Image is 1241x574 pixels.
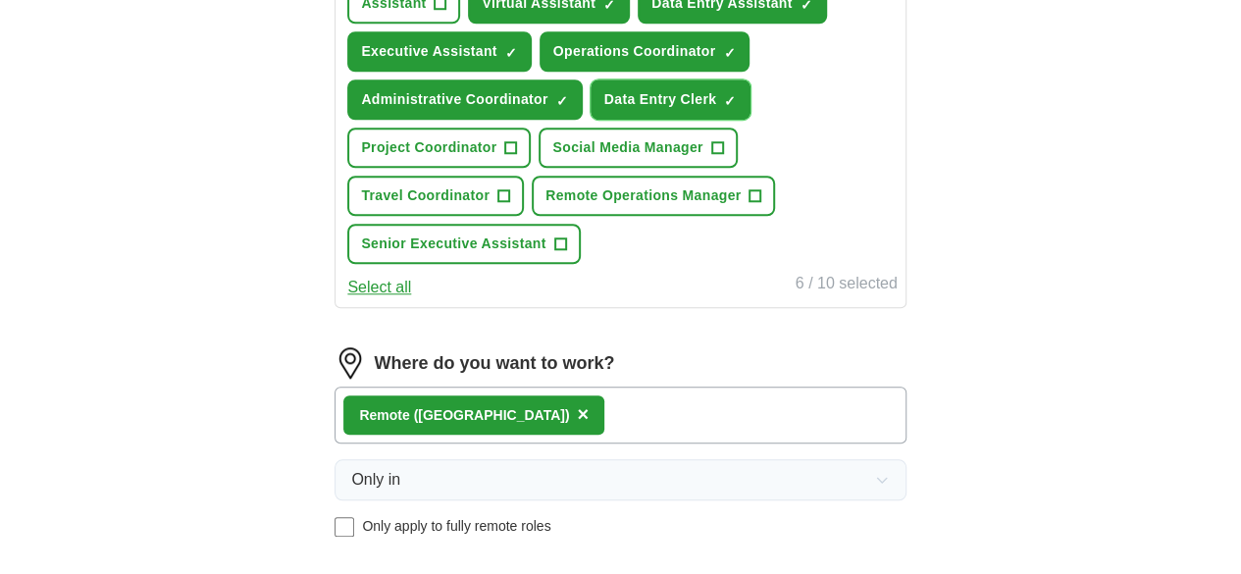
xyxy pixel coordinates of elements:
span: Social Media Manager [552,137,702,158]
button: Executive Assistant✓ [347,31,531,72]
span: ✓ [556,93,568,109]
span: Operations Coordinator [553,41,716,62]
span: × [577,403,589,425]
img: location.png [335,347,366,379]
button: Administrative Coordinator✓ [347,79,582,120]
span: ✓ [723,45,735,61]
span: Project Coordinator [361,137,496,158]
button: × [577,400,589,430]
span: Remote Operations Manager [545,185,741,206]
span: Travel Coordinator [361,185,490,206]
span: ✓ [505,45,517,61]
button: Data Entry Clerk✓ [591,79,751,120]
span: Data Entry Clerk [604,89,717,110]
button: Social Media Manager [539,128,737,168]
input: Only apply to fully remote roles [335,517,354,537]
span: ✓ [724,93,736,109]
span: Senior Executive Assistant [361,234,545,254]
button: Operations Coordinator✓ [540,31,750,72]
button: Senior Executive Assistant [347,224,580,264]
span: Executive Assistant [361,41,496,62]
span: Only apply to fully remote roles [362,516,550,537]
button: Remote Operations Manager [532,176,775,216]
button: Select all [347,276,411,299]
button: Project Coordinator [347,128,531,168]
span: Administrative Coordinator [361,89,547,110]
button: Only in [335,459,905,500]
button: Travel Coordinator [347,176,524,216]
div: Remote ([GEOGRAPHIC_DATA]) [359,405,569,426]
span: Only in [351,468,400,492]
label: Where do you want to work? [374,350,614,377]
div: 6 / 10 selected [796,272,898,299]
